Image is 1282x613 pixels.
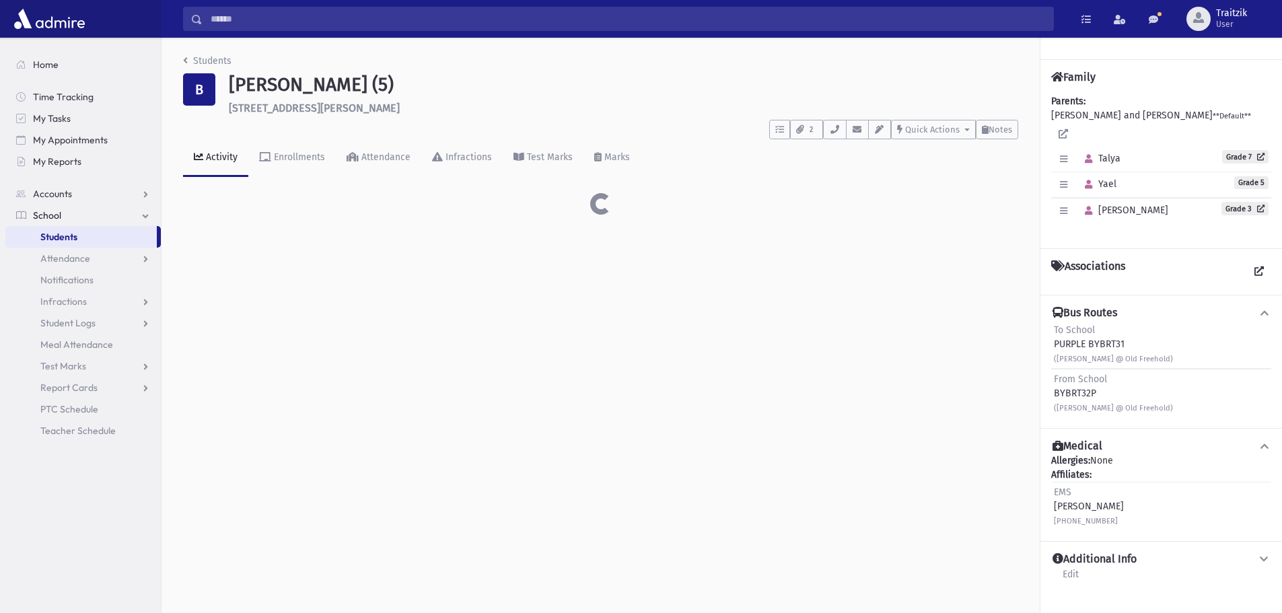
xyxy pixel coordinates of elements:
[1051,439,1271,454] button: Medical
[5,269,161,291] a: Notifications
[443,151,492,163] div: Infractions
[1051,455,1090,466] b: Allergies:
[5,377,161,398] a: Report Cards
[1051,454,1271,530] div: None
[1079,205,1168,216] span: [PERSON_NAME]
[5,183,161,205] a: Accounts
[5,248,161,269] a: Attendance
[33,112,71,124] span: My Tasks
[336,139,421,177] a: Attendance
[1051,552,1271,567] button: Additional Info
[1051,260,1125,284] h4: Associations
[1054,485,1124,528] div: [PERSON_NAME]
[203,151,238,163] div: Activity
[33,188,72,200] span: Accounts
[40,295,87,308] span: Infractions
[183,54,232,73] nav: breadcrumb
[40,231,77,243] span: Students
[5,398,161,420] a: PTC Schedule
[203,7,1053,31] input: Search
[5,129,161,151] a: My Appointments
[1051,71,1096,83] h4: Family
[1053,439,1102,454] h4: Medical
[5,312,161,334] a: Student Logs
[40,403,98,415] span: PTC Schedule
[1054,324,1095,336] span: To School
[1054,404,1173,412] small: ([PERSON_NAME] @ Old Freehold)
[40,338,113,351] span: Meal Attendance
[1247,260,1271,284] a: View all Associations
[5,205,161,226] a: School
[503,139,583,177] a: Test Marks
[524,151,573,163] div: Test Marks
[183,73,215,106] div: B
[5,151,161,172] a: My Reports
[5,291,161,312] a: Infractions
[1054,372,1173,414] div: BYBRT32P
[989,124,1012,135] span: Notes
[905,124,960,135] span: Quick Actions
[5,420,161,441] a: Teacher Schedule
[806,124,817,136] span: 2
[1234,176,1269,189] span: Grade 5
[1221,202,1269,215] a: Grade 3
[790,120,823,139] button: 2
[1053,552,1137,567] h4: Additional Info
[40,274,94,286] span: Notifications
[1054,323,1173,365] div: PURPLE BYBRT31
[1051,469,1092,480] b: Affiliates:
[5,334,161,355] a: Meal Attendance
[976,120,1018,139] button: Notes
[40,317,96,329] span: Student Logs
[1051,306,1271,320] button: Bus Routes
[229,102,1018,114] h6: [STREET_ADDRESS][PERSON_NAME]
[248,139,336,177] a: Enrollments
[1062,567,1079,591] a: Edit
[40,252,90,264] span: Attendance
[33,209,61,221] span: School
[5,86,161,108] a: Time Tracking
[1054,486,1071,498] span: EMS
[1216,8,1247,19] span: Traitzik
[33,155,81,168] span: My Reports
[33,134,108,146] span: My Appointments
[1079,178,1116,190] span: Yael
[183,139,248,177] a: Activity
[5,226,157,248] a: Students
[1051,96,1085,107] b: Parents:
[421,139,503,177] a: Infractions
[891,120,976,139] button: Quick Actions
[1054,373,1107,385] span: From School
[583,139,641,177] a: Marks
[1216,19,1247,30] span: User
[5,355,161,377] a: Test Marks
[33,59,59,71] span: Home
[183,55,232,67] a: Students
[1222,150,1269,164] a: Grade 7
[602,151,630,163] div: Marks
[5,54,161,75] a: Home
[11,5,88,32] img: AdmirePro
[1054,355,1173,363] small: ([PERSON_NAME] @ Old Freehold)
[40,382,98,394] span: Report Cards
[1079,153,1120,164] span: Talya
[40,360,86,372] span: Test Marks
[359,151,411,163] div: Attendance
[1054,517,1118,526] small: [PHONE_NUMBER]
[271,151,325,163] div: Enrollments
[1053,306,1117,320] h4: Bus Routes
[1051,94,1271,238] div: [PERSON_NAME] and [PERSON_NAME]
[5,108,161,129] a: My Tasks
[40,425,116,437] span: Teacher Schedule
[33,91,94,103] span: Time Tracking
[229,73,1018,96] h1: [PERSON_NAME] (5)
